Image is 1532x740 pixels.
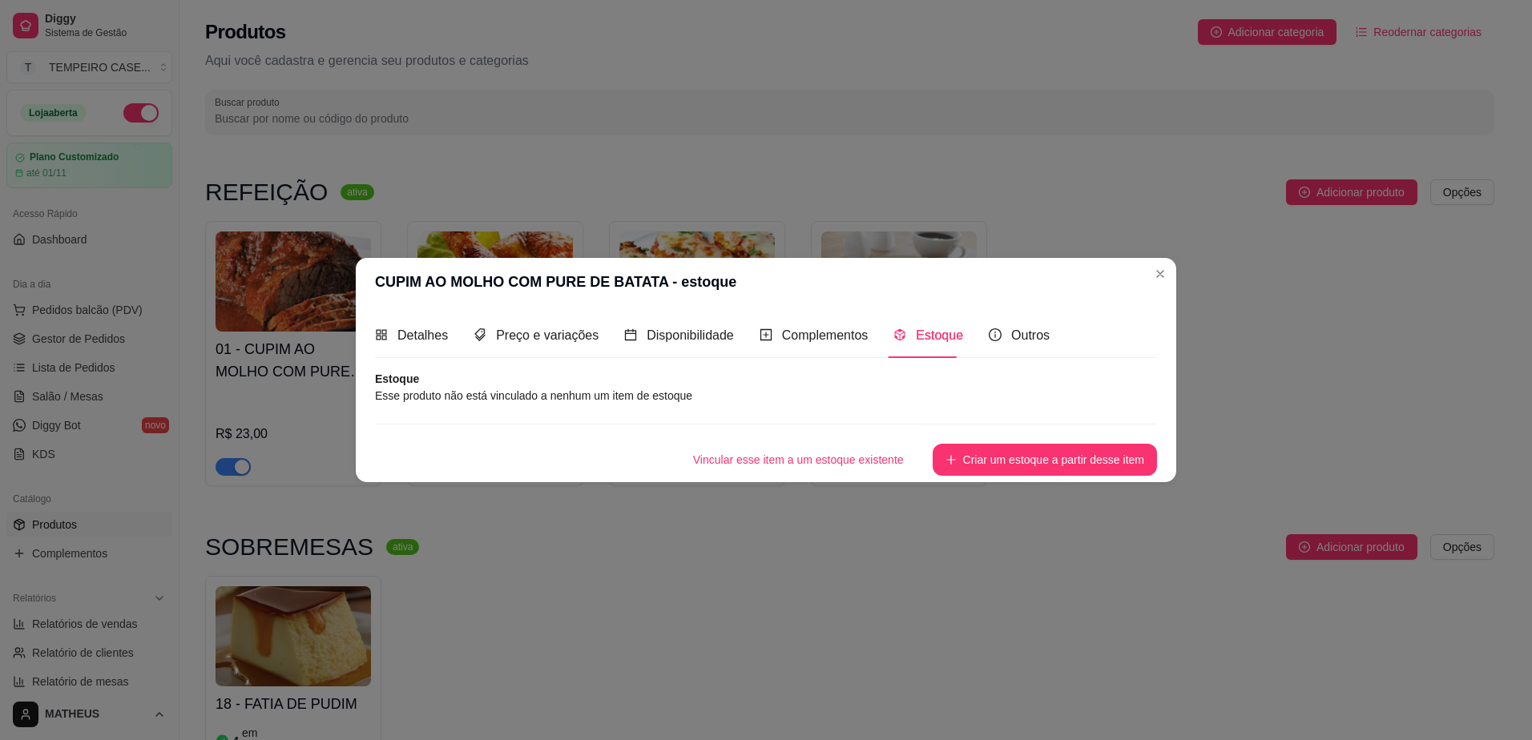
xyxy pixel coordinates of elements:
[893,328,906,341] span: code-sandbox
[1147,261,1173,287] button: Close
[624,328,637,341] span: calendar
[375,328,388,341] span: appstore
[356,258,1176,306] header: CUPIM AO MOLHO COM PURE DE BATATA - estoque
[945,454,957,465] span: plus
[916,328,963,342] span: Estoque
[680,444,917,476] button: Vincular esse item a um estoque existente
[474,328,486,341] span: tags
[782,328,869,342] span: Complementos
[933,444,1157,476] button: plusCriar um estoque a partir desse item
[397,328,448,342] span: Detalhes
[1011,328,1050,342] span: Outros
[760,328,772,341] span: plus-square
[989,328,1002,341] span: info-circle
[375,387,1157,404] article: Esse produto não está vinculado a nenhum um item de estoque
[375,371,1157,387] article: Estoque
[496,328,599,342] span: Preço e variações
[647,328,734,342] span: Disponibilidade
